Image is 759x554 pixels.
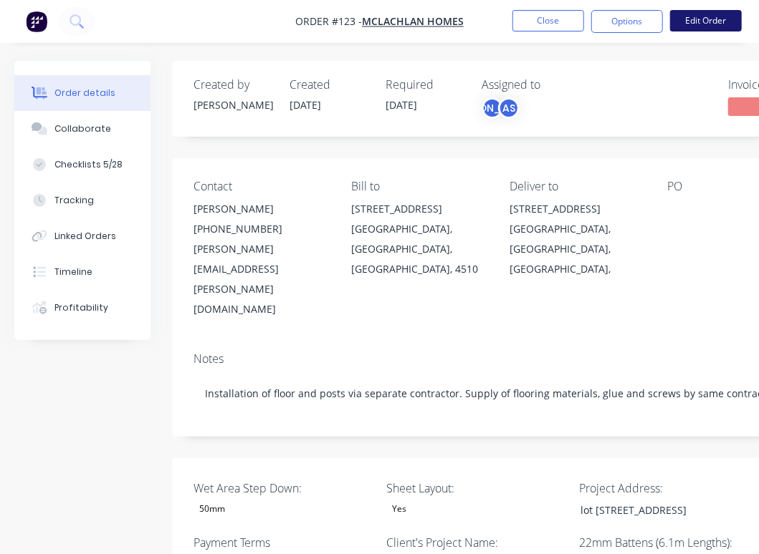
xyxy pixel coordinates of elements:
[54,158,123,171] div: Checklists 5/28
[54,87,115,99] div: Order details
[510,199,644,279] div: [STREET_ADDRESS][GEOGRAPHIC_DATA], [GEOGRAPHIC_DATA], [GEOGRAPHIC_DATA],
[482,97,520,119] button: [PERSON_NAME]AS
[569,500,748,520] div: lot [STREET_ADDRESS]
[194,180,328,193] div: Contact
[510,199,644,219] div: [STREET_ADDRESS]
[14,290,151,326] button: Profitability
[194,97,272,112] div: [PERSON_NAME]
[386,480,565,497] label: Sheet Layout:
[14,147,151,183] button: Checklists 5/28
[351,219,486,279] div: [GEOGRAPHIC_DATA], [GEOGRAPHIC_DATA], [GEOGRAPHIC_DATA], 4510
[194,78,272,92] div: Created by
[194,534,373,551] label: Payment Terms
[295,15,362,29] span: Order #123 -
[14,75,151,111] button: Order details
[670,10,742,31] button: Edit Order
[351,199,486,279] div: [STREET_ADDRESS][GEOGRAPHIC_DATA], [GEOGRAPHIC_DATA], [GEOGRAPHIC_DATA], 4510
[386,500,412,518] div: Yes
[386,78,464,92] div: Required
[482,78,625,92] div: Assigned to
[512,10,584,31] button: Close
[194,239,328,319] div: [PERSON_NAME][EMAIL_ADDRESS][PERSON_NAME][DOMAIN_NAME]
[579,480,758,497] label: Project Address:
[14,254,151,290] button: Timeline
[290,78,368,92] div: Created
[510,219,644,279] div: [GEOGRAPHIC_DATA], [GEOGRAPHIC_DATA], [GEOGRAPHIC_DATA],
[351,180,486,193] div: Bill to
[510,180,644,193] div: Deliver to
[54,301,108,314] div: Profitability
[194,219,328,239] div: [PHONE_NUMBER]
[194,199,328,219] div: [PERSON_NAME]
[14,183,151,218] button: Tracking
[54,266,92,278] div: Timeline
[194,500,231,518] div: 50mm
[386,534,565,551] label: Client's Project Name:
[579,534,758,551] label: 22mm Battens (6.1m Lengths):
[26,11,47,32] img: Factory
[54,122,111,135] div: Collaborate
[351,199,486,219] div: [STREET_ADDRESS]
[362,15,464,29] a: McLachlan Homes
[591,10,663,33] button: Options
[498,97,520,119] div: AS
[482,97,503,119] div: [PERSON_NAME]
[290,98,321,112] span: [DATE]
[194,480,373,497] label: Wet Area Step Down:
[14,111,151,147] button: Collaborate
[14,218,151,254] button: Linked Orders
[54,230,116,243] div: Linked Orders
[194,199,328,319] div: [PERSON_NAME][PHONE_NUMBER][PERSON_NAME][EMAIL_ADDRESS][PERSON_NAME][DOMAIN_NAME]
[386,98,417,112] span: [DATE]
[54,194,94,207] div: Tracking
